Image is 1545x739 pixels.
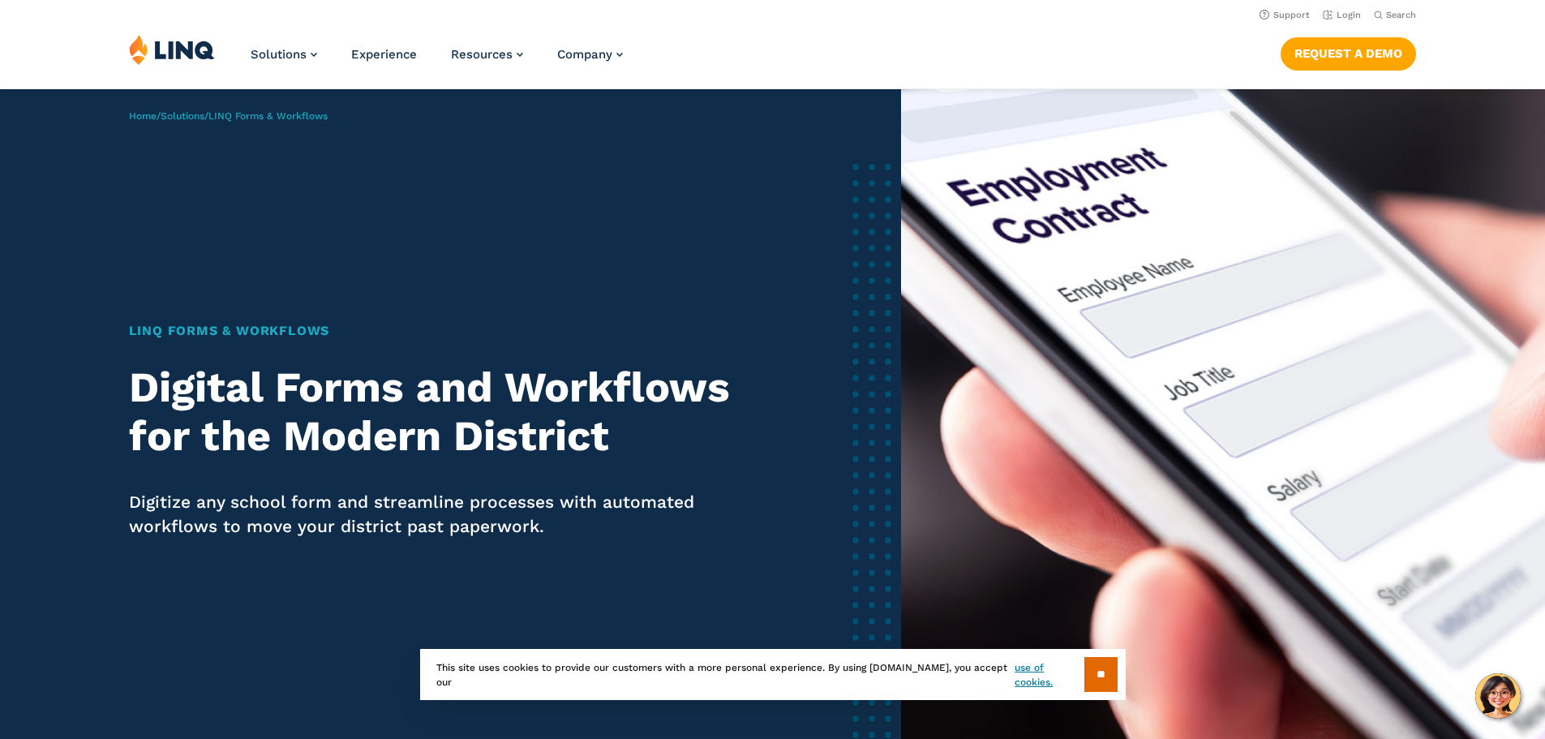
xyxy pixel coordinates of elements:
[1260,10,1310,20] a: Support
[1374,9,1416,21] button: Open Search Bar
[557,47,612,62] span: Company
[451,47,523,62] a: Resources
[251,47,307,62] span: Solutions
[1323,10,1361,20] a: Login
[1386,10,1416,20] span: Search
[420,649,1126,700] div: This site uses cookies to provide our customers with a more personal experience. By using [DOMAIN...
[1015,660,1084,690] a: use of cookies.
[451,47,513,62] span: Resources
[129,363,738,461] h2: Digital Forms and Workflows for the Modern District
[1281,37,1416,70] a: Request a Demo
[129,110,157,122] a: Home
[351,47,417,62] a: Experience
[161,110,204,122] a: Solutions
[1281,34,1416,70] nav: Button Navigation
[557,47,623,62] a: Company
[208,110,328,122] span: LINQ Forms & Workflows
[129,490,738,539] p: Digitize any school form and streamline processes with automated workflows to move your district ...
[129,34,215,65] img: LINQ | K‑12 Software
[251,34,623,88] nav: Primary Navigation
[129,110,328,122] span: / /
[251,47,317,62] a: Solutions
[1475,673,1521,719] button: Hello, have a question? Let’s chat.
[129,321,738,341] h1: LINQ Forms & Workflows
